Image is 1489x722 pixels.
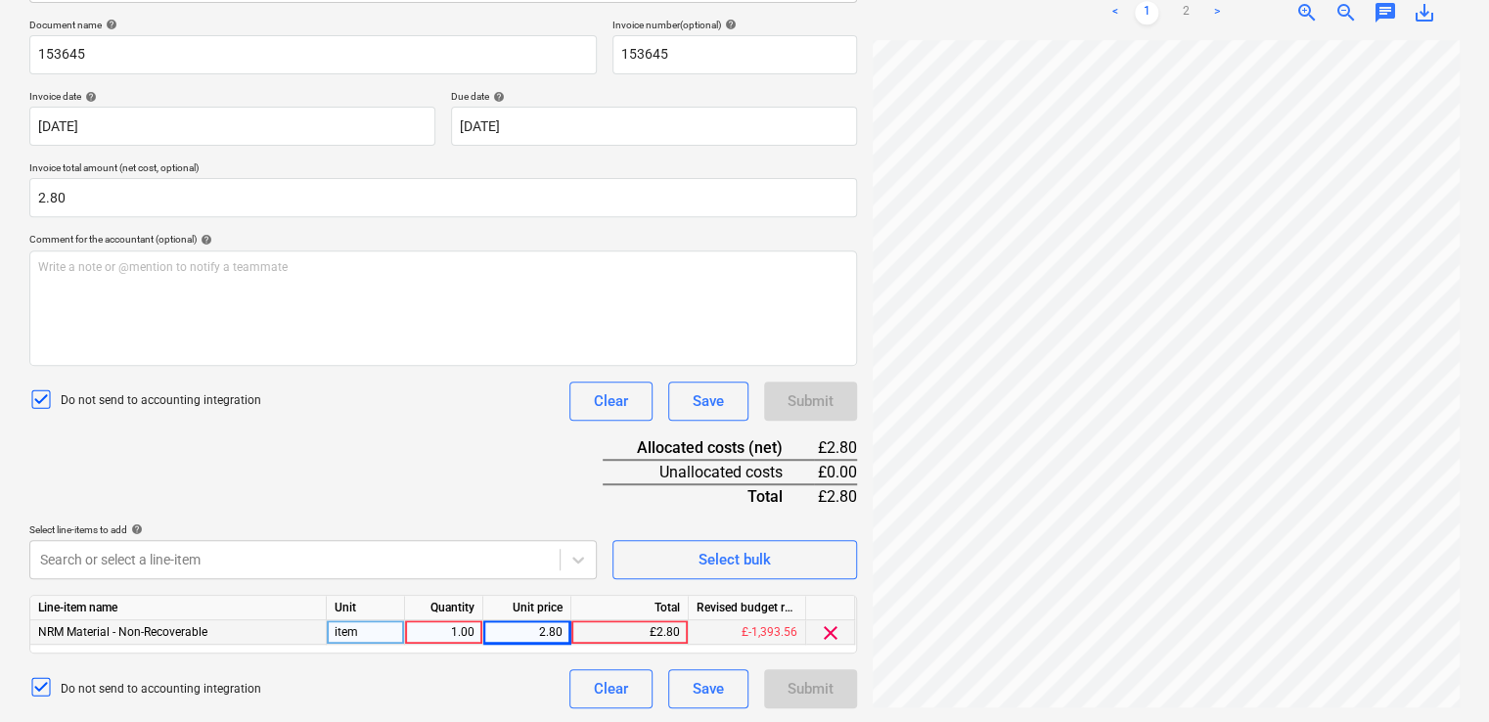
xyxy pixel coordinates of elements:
span: clear [819,621,842,645]
div: Quantity [405,596,483,620]
span: help [197,234,212,246]
div: Select bulk [699,547,771,572]
div: Save [693,388,724,414]
span: chat [1374,1,1397,24]
div: Total [571,596,689,620]
div: Allocated costs (net) [603,436,814,460]
span: help [81,91,97,103]
input: Invoice number [612,35,857,74]
button: Save [668,382,748,421]
a: Page 2 [1174,1,1197,24]
div: £2.80 [814,436,857,460]
div: Select line-items to add [29,523,597,536]
div: £-1,393.56 [689,620,806,645]
div: Clear [594,676,628,701]
p: Do not send to accounting integration [61,392,261,409]
a: Page 1 is your current page [1135,1,1158,24]
span: NRM Material - Non-Recoverable [38,625,207,639]
div: £2.80 [814,484,857,508]
span: zoom_out [1334,1,1358,24]
div: Comment for the accountant (optional) [29,233,857,246]
span: help [102,19,117,30]
button: Clear [569,382,653,421]
div: Unallocated costs [603,460,814,484]
input: Due date not specified [451,107,857,146]
a: Previous page [1104,1,1127,24]
span: help [127,523,143,535]
div: Due date [451,90,857,103]
div: Clear [594,388,628,414]
input: Invoice date not specified [29,107,435,146]
div: Save [693,676,724,701]
span: help [721,19,737,30]
div: Revised budget remaining [689,596,806,620]
input: Invoice total amount (net cost, optional) [29,178,857,217]
div: Unit price [483,596,571,620]
div: £0.00 [814,460,857,484]
button: Save [668,669,748,708]
div: 1.00 [413,620,474,645]
div: Invoice date [29,90,435,103]
div: 2.80 [491,620,563,645]
div: Document name [29,19,597,31]
div: Invoice number (optional) [612,19,857,31]
div: item [327,620,405,645]
button: Clear [569,669,653,708]
span: help [489,91,505,103]
input: Document name [29,35,597,74]
div: Total [603,484,814,508]
span: save_alt [1413,1,1436,24]
div: Line-item name [30,596,327,620]
p: Do not send to accounting integration [61,681,261,698]
p: Invoice total amount (net cost, optional) [29,161,857,178]
span: zoom_in [1295,1,1319,24]
div: Unit [327,596,405,620]
div: £2.80 [571,620,689,645]
a: Next page [1205,1,1229,24]
button: Select bulk [612,540,857,579]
